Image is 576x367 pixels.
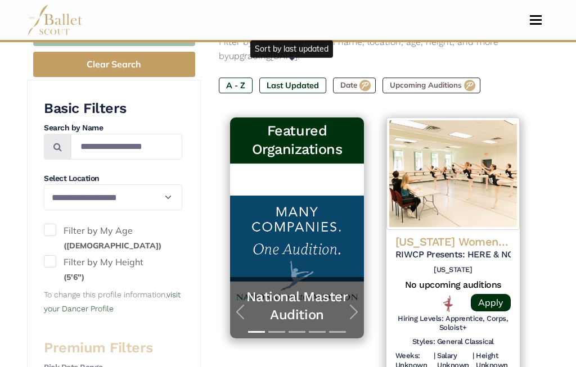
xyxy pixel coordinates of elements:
small: To change this profile information, [44,290,181,314]
h4: Select Location [44,173,182,184]
a: upgrading [229,51,271,61]
h5: No upcoming auditions [395,279,511,291]
button: Slide 1 [248,325,265,338]
img: Logo [386,117,520,230]
p: Filter by listing/organization name, location, age, height, and more by [DATE]! [219,35,531,64]
small: (5'6") [64,272,84,282]
label: Filter by My Height [44,255,182,284]
h4: Search by Name [44,123,182,134]
input: Search by names... [71,134,182,160]
label: Upcoming Auditions [382,78,480,93]
button: Clear Search [33,52,195,77]
small: ([DEMOGRAPHIC_DATA]) [64,241,161,251]
button: Slide 2 [268,325,285,338]
h6: [US_STATE] [395,265,511,275]
h4: [US_STATE] Women's Choreography Project [395,234,511,249]
label: Last Updated [259,78,326,93]
button: Slide 4 [309,325,326,338]
label: Date [333,78,376,93]
label: A - Z [219,78,253,93]
button: Slide 5 [329,325,346,338]
h3: Basic Filters [44,99,182,118]
button: Slide 3 [289,325,305,338]
button: Toggle navigation [523,15,549,25]
h3: Premium Filters [44,339,182,357]
label: Filter by My Age [44,224,182,252]
h6: Styles: General Classical [412,337,494,347]
h3: Featured Organizations [239,122,354,159]
img: Pointe [443,296,453,312]
h5: RIWCP Presents: HERE & NOW [395,249,511,261]
a: Apply [471,294,511,311]
h6: Hiring Levels: Apprentice, Corps, Soloist+ [395,314,511,333]
a: National Master Audition [241,288,352,323]
div: Sort by last updated [250,40,333,57]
